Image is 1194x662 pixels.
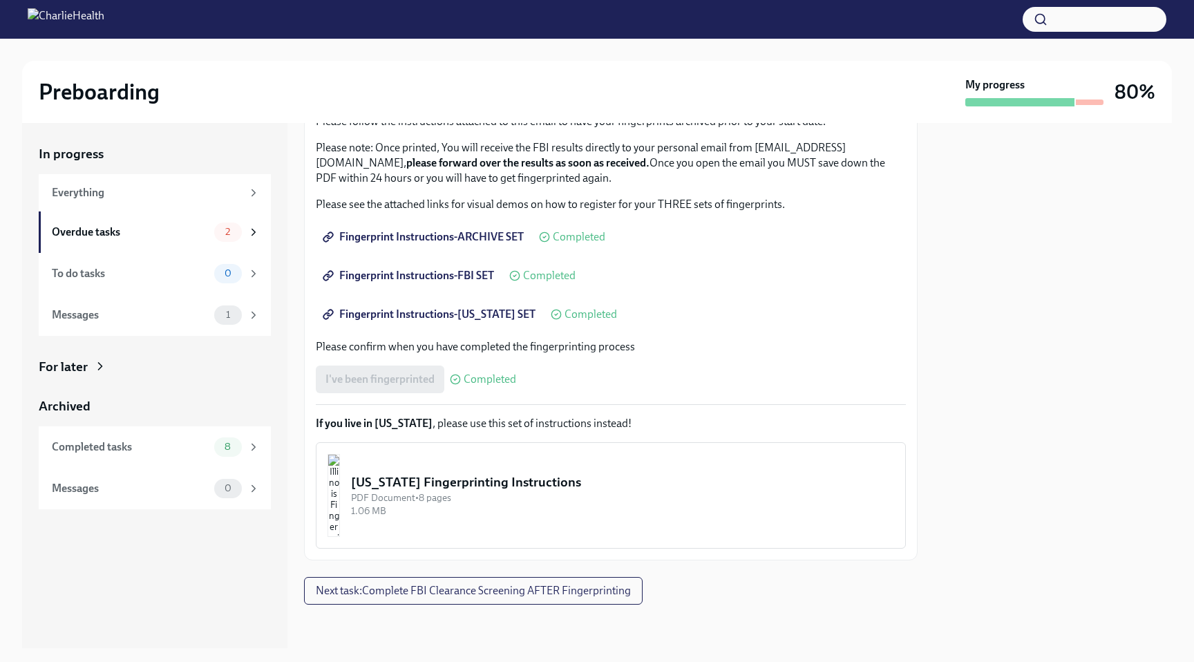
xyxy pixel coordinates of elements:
button: [US_STATE] Fingerprinting InstructionsPDF Document•8 pages1.06 MB [316,442,906,549]
p: , please use this set of instructions instead! [316,416,906,431]
strong: please forward over the results as soon as received. [406,156,650,169]
div: Overdue tasks [52,225,209,240]
div: Completed tasks [52,439,209,455]
a: Fingerprint Instructions-[US_STATE] SET [316,301,545,328]
h2: Preboarding [39,78,160,106]
p: Please confirm when you have completed the fingerprinting process [316,339,906,354]
a: To do tasks0 [39,253,271,294]
a: In progress [39,145,271,163]
strong: My progress [965,77,1025,93]
p: Please note: Once printed, You will receive the FBI results directly to your personal email from ... [316,140,906,186]
span: Completed [464,374,516,385]
a: Messages1 [39,294,271,336]
div: Messages [52,481,209,496]
div: To do tasks [52,266,209,281]
img: Illinois Fingerprinting Instructions [328,454,340,537]
span: 0 [216,268,240,278]
span: Fingerprint Instructions-FBI SET [325,269,494,283]
div: [US_STATE] Fingerprinting Instructions [351,473,894,491]
a: Completed tasks8 [39,426,271,468]
span: 0 [216,483,240,493]
a: Fingerprint Instructions-FBI SET [316,262,504,290]
span: Fingerprint Instructions-ARCHIVE SET [325,230,524,244]
div: Messages [52,308,209,323]
div: Everything [52,185,242,200]
a: Fingerprint Instructions-ARCHIVE SET [316,223,533,251]
a: Archived [39,397,271,415]
span: Completed [553,231,605,243]
p: Please see the attached links for visual demos on how to register for your THREE sets of fingerpr... [316,197,906,212]
div: For later [39,358,88,376]
img: CharlieHealth [28,8,104,30]
span: 2 [217,227,238,237]
a: Overdue tasks2 [39,211,271,253]
span: Completed [523,270,576,281]
a: Messages0 [39,468,271,509]
span: Fingerprint Instructions-[US_STATE] SET [325,308,536,321]
h3: 80% [1115,79,1155,104]
div: PDF Document • 8 pages [351,491,894,504]
span: Completed [565,309,617,320]
a: Everything [39,174,271,211]
div: 1.06 MB [351,504,894,518]
span: 1 [218,310,238,320]
span: Next task : Complete FBI Clearance Screening AFTER Fingerprinting [316,584,631,598]
a: For later [39,358,271,376]
span: 8 [216,442,239,452]
strong: If you live in [US_STATE] [316,417,433,430]
button: Next task:Complete FBI Clearance Screening AFTER Fingerprinting [304,577,643,605]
